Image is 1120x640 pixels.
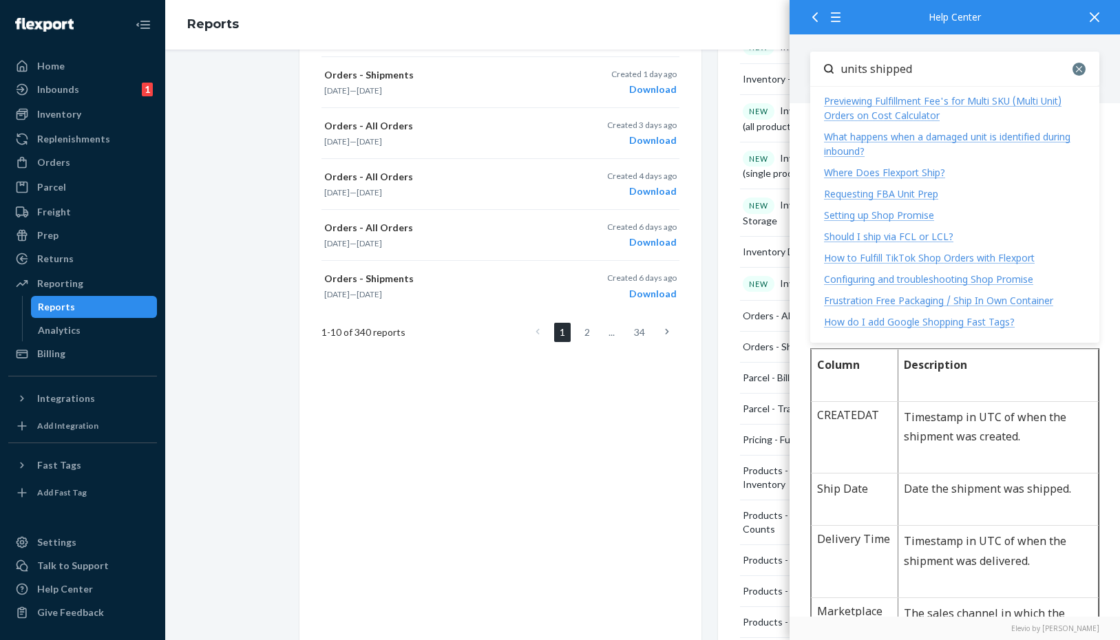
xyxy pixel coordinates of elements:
a: Home [8,55,157,77]
div: Parcel [37,180,66,194]
div: Pricing - Fulfillment Fees for SKUs [743,433,888,447]
div: Add Integration [37,420,98,431]
div: Fast Tags [37,458,81,472]
button: Give Feedback [8,601,157,623]
div: Parcel - Tracking Details [743,402,847,416]
div: Freight [37,205,71,219]
div: Products - All Case Packs With Dims And Inventory [743,464,949,491]
div: How to Fulfill TikTok Shop Orders with Flexport [824,251,1035,264]
div: How do I add Google Shopping Fast Tags? [824,315,1015,328]
div: Give Feedback [37,606,104,619]
p: NEW [749,200,768,211]
a: Page 34 [628,323,651,342]
a: Help Center [8,578,157,600]
button: Parcel - Tracking Details [740,394,964,425]
strong: Description [114,254,178,269]
button: Pricing - Fulfillment Fees for SKUs [740,425,964,456]
a: Reports [187,17,239,32]
div: Orders - Shipments [743,340,827,354]
button: Products - Available SKUs With Alias Counts [740,545,964,576]
button: Products - All SKUs With Dims And Alias Counts [740,500,964,545]
a: Inventory [8,103,157,125]
p: Timestamp in UTC of when the shipment was created. [114,304,303,344]
p: — [324,136,557,147]
button: Orders - Shipments[DATE]—[DATE]Created 6 days agoDownload [321,261,679,311]
div: Inventory Details - Reserve Storage [743,245,898,259]
button: NEWInventory Detail Report - LOT & FEFO (single product) [740,142,964,190]
p: NEW [749,106,768,117]
p: NEW [749,153,768,164]
div: Talk to Support [37,559,109,573]
a: Elevio by [PERSON_NAME] [810,623,1099,633]
button: Products - Available SKUs With No Aliases [740,576,964,607]
p: The sales channel in which the order was created i.e. Amazon, eBay, Walmart. Marketplace can be F... [114,500,303,599]
time: [DATE] [357,289,382,299]
p: — [324,186,557,198]
button: Integrations [8,387,157,409]
p: Created 6 days ago [607,221,677,233]
p: Orders - All Orders [324,119,557,133]
a: Inbounds1 [8,78,157,100]
time: [DATE] [357,187,382,198]
button: Products - All Case Packs With Dims And Inventory [740,456,964,500]
button: Inventory Details - Reserve Storage [740,237,964,268]
div: Where Does Flexport Ship? [824,166,945,179]
a: Add Fast Tag [8,482,157,504]
div: Help Center [37,582,93,596]
div: Download [607,287,677,301]
button: NEWInventory Levels Report - RS & DTC [740,268,964,301]
button: Orders - Shipments[DATE]—[DATE]Created 1 day agoDownload [321,57,679,108]
span: 1 - 10 of 340 reports [321,326,405,339]
td: CREATEDAT [22,298,109,370]
div: Download [607,235,677,249]
a: Billing [8,343,157,365]
span: Flexport [176,582,218,597]
div: Add Fast Tag [37,487,87,498]
a: Freight [8,201,157,223]
div: Reporting [37,277,83,290]
div: Inventory Levels Report - RS & DTC [743,276,934,292]
div: Inventory [37,107,81,121]
div: Inventory Detail Report - LOT & FEFO (single product) [743,151,951,181]
div: Download [607,184,677,198]
div: Products - Available SKUs With Alias Counts [743,553,935,567]
p: Date the shipment was shipped. [114,376,303,396]
time: [DATE] [357,85,382,96]
button: Parcel - Billing [740,363,964,394]
li: ... [604,323,620,342]
time: [DATE] [324,238,350,248]
a: Replenishments [8,128,157,150]
a: Returns [8,248,157,270]
div: Download [607,134,677,147]
time: [DATE] [324,289,350,299]
button: Orders - All Orders[DATE]—[DATE]Created 6 days agoDownload [321,210,679,261]
p: — [324,288,557,300]
button: Close Navigation [129,11,157,39]
div: Settings [37,535,76,549]
a: Analytics [31,319,158,341]
div: Setting up Shop Promise [824,209,934,222]
p: Orders - Shipments [324,68,557,82]
div: Configuring and troubleshooting Shop Promise [824,273,1033,286]
p: Created 6 days ago [607,272,677,284]
div: Products - Available SKUs With No Aliases [743,584,925,598]
button: Inventory - Units in Long Term Storage [740,64,964,95]
div: Home [37,59,65,73]
div: Download [611,83,677,96]
p: Timestamp in UTC of when the shipment was delivered. [114,428,303,468]
time: [DATE] [324,85,350,96]
div: Help Center [810,12,1099,22]
p: Orders - Shipments [324,272,557,286]
div: Inventory Detail Report - LOT & FEFO (all products) [743,103,951,134]
p: This report aims to provide sellers with information on shipments of DTC Orders, including when t... [21,100,310,179]
div: Inbounds [37,83,79,96]
a: Talk to Support [8,555,157,577]
div: Products - SKUs With Linked Aliases [743,615,901,629]
div: Returns [37,252,74,266]
a: Settings [8,531,157,553]
div: Prep [37,228,59,242]
button: Products - SKUs With Linked Aliases [740,607,964,638]
time: [DATE] [324,187,350,198]
p: — [324,237,557,249]
p: Ship Date [28,376,103,396]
